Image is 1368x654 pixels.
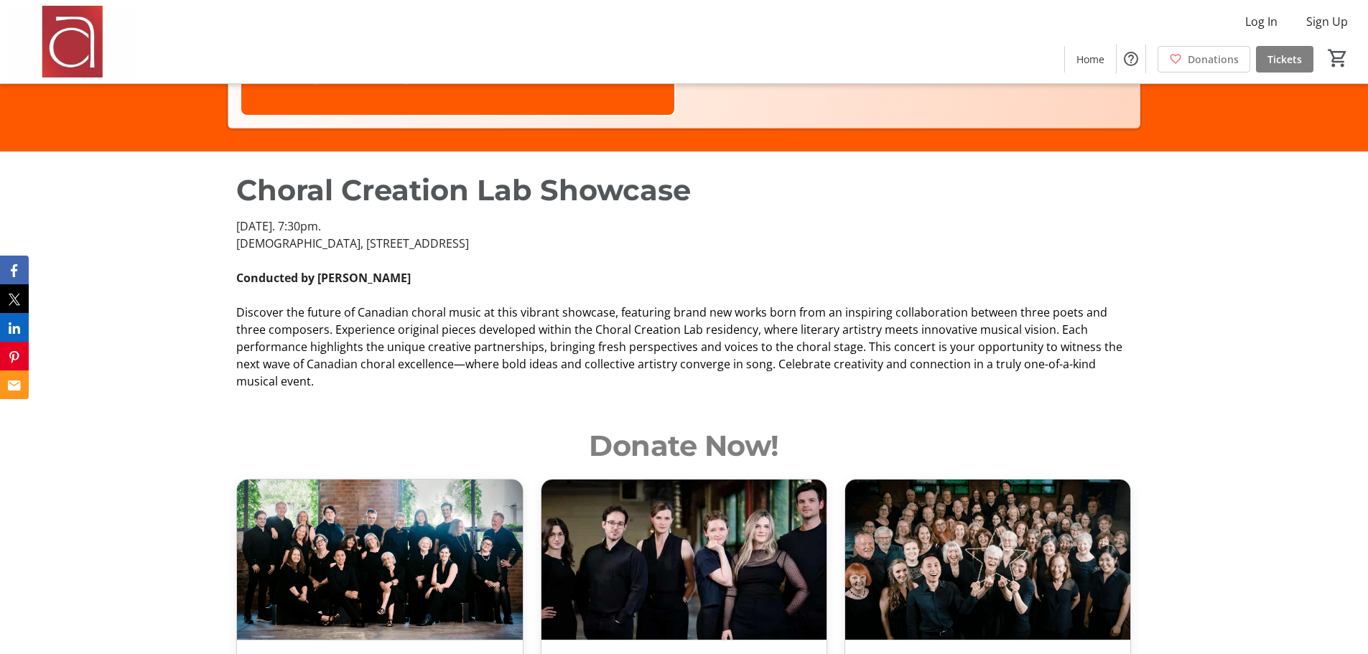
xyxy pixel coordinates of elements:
[1306,13,1348,30] span: Sign Up
[1295,10,1359,33] button: Sign Up
[1158,46,1250,73] a: Donations
[236,169,1131,212] p: Choral Creation Lab Showcase
[9,6,136,78] img: Amadeus Choir of Greater Toronto 's Logo
[236,304,1122,389] span: Discover the future of Canadian choral music at this vibrant showcase, featuring brand new works ...
[1267,52,1302,67] span: Tickets
[236,424,1131,467] h2: Donate Now!
[1256,46,1313,73] a: Tickets
[1076,52,1104,67] span: Home
[236,218,1131,235] p: [DATE]. 7:30pm.
[845,480,1130,640] img: $250
[1234,10,1289,33] button: Log In
[1188,52,1239,67] span: Donations
[1065,46,1116,73] a: Home
[1117,45,1145,73] button: Help
[1325,45,1351,71] button: Cart
[541,480,827,640] img: $50
[237,480,522,640] img: $25
[1245,13,1278,30] span: Log In
[236,235,1131,252] p: [DEMOGRAPHIC_DATA], [STREET_ADDRESS]
[236,270,411,286] strong: Conducted by [PERSON_NAME]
